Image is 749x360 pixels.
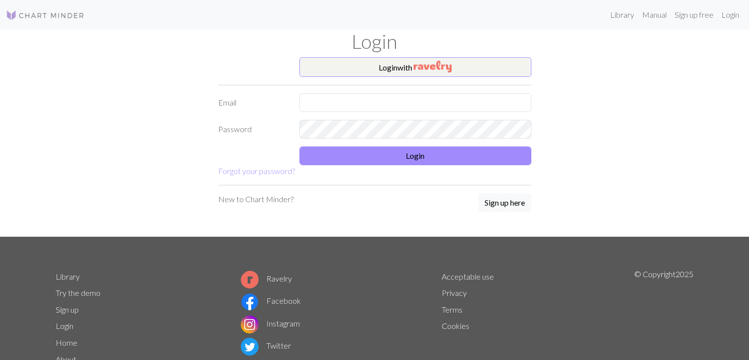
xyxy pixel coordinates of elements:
[241,296,301,305] a: Facebook
[241,319,300,328] a: Instagram
[212,120,293,139] label: Password
[212,93,293,112] label: Email
[218,193,293,205] p: New to Chart Minder?
[414,61,452,72] img: Ravelry
[56,338,77,347] a: Home
[241,274,292,283] a: Ravelry
[241,271,259,288] img: Ravelry logo
[6,9,85,21] img: Logo
[442,321,469,330] a: Cookies
[218,166,295,176] a: Forgot your password?
[717,5,743,25] a: Login
[442,272,494,281] a: Acceptable use
[56,272,80,281] a: Library
[638,5,671,25] a: Manual
[50,30,700,53] h1: Login
[241,338,259,356] img: Twitter logo
[442,305,462,314] a: Terms
[56,288,100,297] a: Try the demo
[241,316,259,333] img: Instagram logo
[478,193,531,213] a: Sign up here
[56,305,79,314] a: Sign up
[241,293,259,311] img: Facebook logo
[299,146,531,165] button: Login
[478,193,531,212] button: Sign up here
[56,321,73,330] a: Login
[299,57,531,77] button: Loginwith
[671,5,717,25] a: Sign up free
[442,288,467,297] a: Privacy
[606,5,638,25] a: Library
[241,341,291,350] a: Twitter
